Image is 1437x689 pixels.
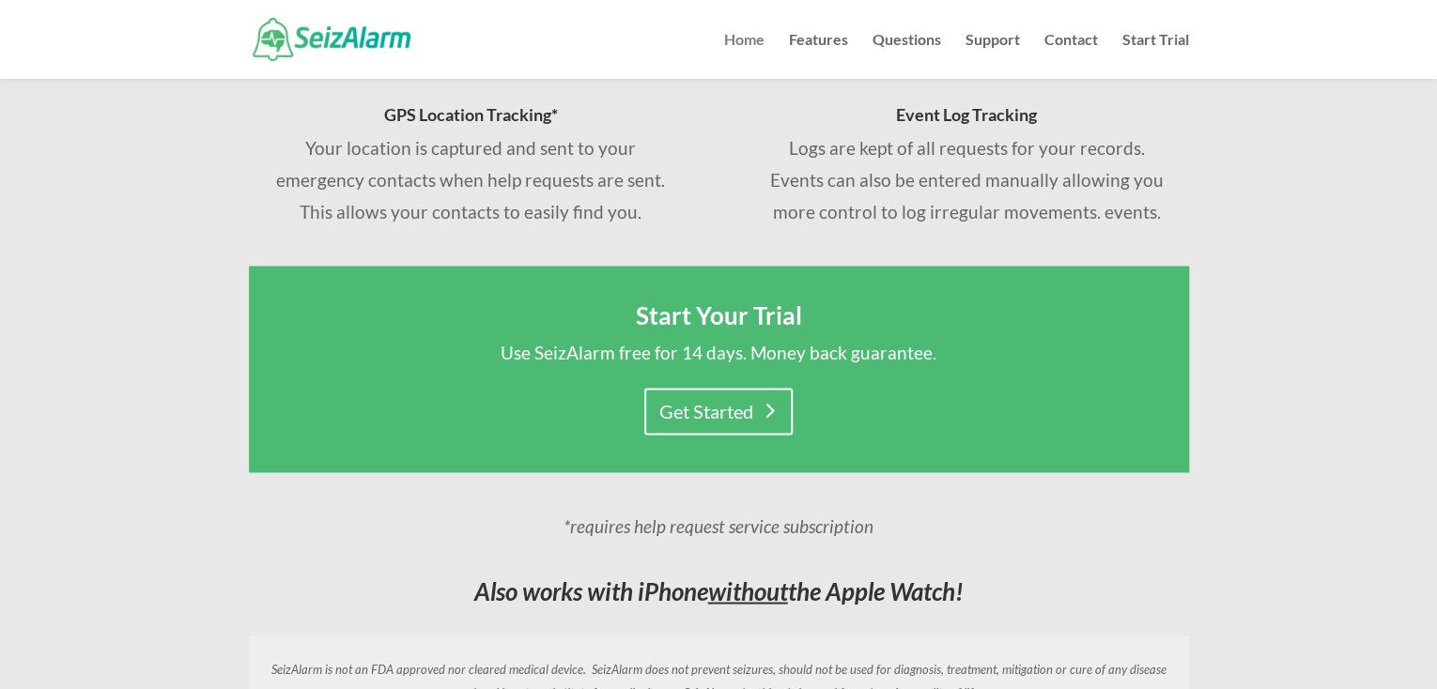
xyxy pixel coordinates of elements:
span: GPS Location Tracking* [383,104,557,125]
a: Questions [873,33,941,79]
a: Features [789,33,848,79]
h2: Start Your Trial [305,303,1133,337]
a: Home [724,33,765,79]
div: Your location is captured and sent to your emergency contacts when help requests are sent. This a... [269,132,672,229]
span: without [708,575,788,605]
a: Start Trial [1122,33,1189,79]
img: SeizAlarm [253,18,411,60]
p: Use SeizAlarm free for 14 days. Money back guarantee. [305,337,1133,369]
a: Contact [1044,33,1098,79]
p: Logs are kept of all requests for your records. Events can also be entered manually allowing you ... [765,132,1168,229]
a: Support [966,33,1020,79]
em: Also works with iPhone the Apple Watch! [474,575,964,605]
a: Get Started [644,388,793,435]
span: Event Log Tracking [896,104,1037,125]
em: *requires help request service subscription [564,514,873,536]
